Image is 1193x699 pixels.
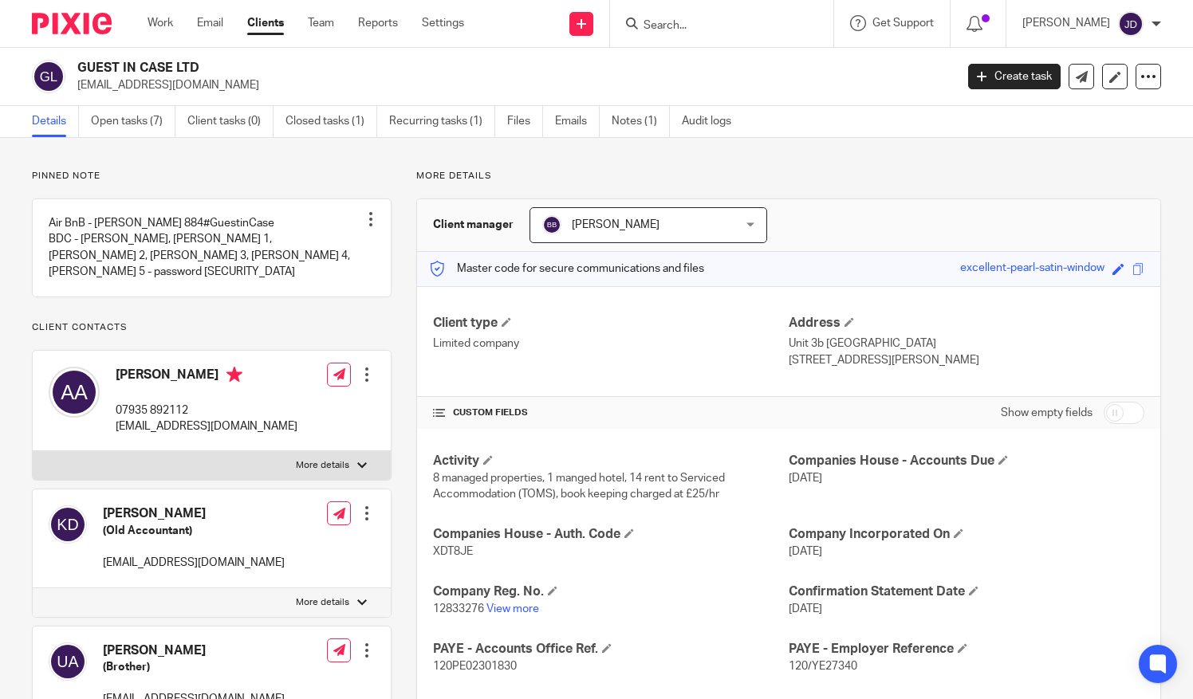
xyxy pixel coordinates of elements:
span: 120/YE27340 [789,661,857,672]
img: svg%3E [1118,11,1144,37]
i: Primary [226,367,242,383]
h4: Client type [433,315,789,332]
a: Create task [968,64,1061,89]
span: 12833276 [433,603,484,615]
img: svg%3E [49,367,100,418]
p: [EMAIL_ADDRESS][DOMAIN_NAME] [116,418,297,434]
a: Files [507,106,543,137]
img: svg%3E [49,642,87,681]
p: [STREET_ADDRESS][PERSON_NAME] [789,352,1144,368]
span: [DATE] [789,473,822,484]
span: [DATE] [789,603,822,615]
a: Email [197,15,223,31]
a: Settings [422,15,464,31]
p: 07935 892112 [116,403,297,418]
a: Client tasks (0) [187,106,274,137]
p: More details [416,170,1161,183]
a: Clients [247,15,284,31]
p: [PERSON_NAME] [1022,15,1110,31]
h5: (Old Accountant) [103,523,285,539]
a: Reports [358,15,398,31]
div: excellent-pearl-satin-window [960,260,1104,278]
a: Notes (1) [612,106,670,137]
span: [DATE] [789,546,822,557]
a: Work [148,15,173,31]
img: svg%3E [542,215,561,234]
span: [PERSON_NAME] [572,219,659,230]
span: XDT8JE [433,546,473,557]
a: Emails [555,106,600,137]
input: Search [642,19,785,33]
p: Client contacts [32,321,392,334]
a: Closed tasks (1) [285,106,377,137]
h4: Companies House - Accounts Due [789,453,1144,469]
a: Open tasks (7) [91,106,175,137]
h4: PAYE - Accounts Office Ref. [433,641,789,658]
h3: Client manager [433,217,514,233]
h4: Company Reg. No. [433,583,789,600]
h4: Address [789,315,1144,332]
a: View more [486,603,539,615]
span: 8 managed properties, 1 manged hotel, 14 rent to Serviced Accommodation (TOMS), book keeping char... [433,473,725,500]
img: svg%3E [32,60,65,93]
h4: [PERSON_NAME] [116,367,297,387]
p: Unit 3b [GEOGRAPHIC_DATA] [789,336,1144,351]
h4: [PERSON_NAME] [103,642,285,659]
span: Get Support [872,18,934,29]
a: Recurring tasks (1) [389,106,495,137]
p: [EMAIL_ADDRESS][DOMAIN_NAME] [103,555,285,571]
p: More details [296,459,349,472]
h4: [PERSON_NAME] [103,505,285,522]
p: More details [296,596,349,609]
p: Master code for secure communications and files [429,261,704,277]
h4: Activity [433,453,789,469]
label: Show empty fields [1001,405,1093,421]
a: Audit logs [682,106,743,137]
h4: CUSTOM FIELDS [433,406,789,419]
p: Pinned note [32,170,392,183]
p: Limited company [433,336,789,351]
img: svg%3E [49,505,87,544]
h5: (Brother) [103,659,285,675]
img: Pixie [32,13,112,34]
span: 120PE02301830 [433,661,517,672]
h2: GUEST IN CASE LTD [77,60,771,77]
h4: PAYE - Employer Reference [789,641,1144,658]
h4: Companies House - Auth. Code [433,526,789,543]
p: [EMAIL_ADDRESS][DOMAIN_NAME] [77,77,944,93]
h4: Confirmation Statement Date [789,583,1144,600]
a: Team [308,15,334,31]
a: Details [32,106,79,137]
h4: Company Incorporated On [789,526,1144,543]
